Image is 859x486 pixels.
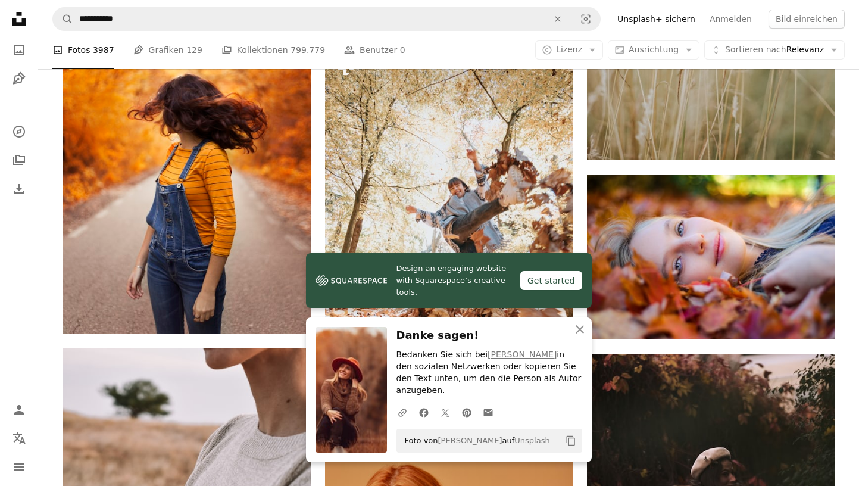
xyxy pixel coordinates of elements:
a: Auf Twitter teilen [435,400,456,424]
a: Unsplash [514,436,549,445]
a: Frau trägt blaues Oberteil, das während der Tagesfotografie auf getrockneten Ahornblättern liegt [587,251,835,262]
button: Lizenz [535,40,603,60]
button: Menü [7,455,31,479]
a: Grafiken 129 [133,31,202,69]
button: Unsplash suchen [53,8,73,30]
a: Kollektionen [7,148,31,172]
button: Sprache [7,426,31,450]
button: In die Zwischenablage kopieren [561,431,581,451]
a: Entdecken [7,120,31,144]
a: [PERSON_NAME] [488,350,557,359]
a: Benutzer 0 [344,31,405,69]
a: Anmelden / Registrieren [7,398,31,422]
span: 0 [400,43,405,57]
img: Ein Mann wirft Blätter in die Luft [325,46,573,418]
a: Startseite — Unsplash [7,7,31,33]
span: Lizenz [556,45,582,54]
a: Grafiken [7,67,31,91]
a: Auf Pinterest teilen [456,400,477,424]
a: Design an engaging website with Squarespace’s creative tools.Get started [306,253,592,308]
span: 799.779 [291,43,325,57]
a: Kollektionen 799.779 [221,31,325,69]
button: Sortieren nachRelevanz [704,40,845,60]
img: file-1606177908946-d1eed1cbe4f5image [316,272,387,289]
img: Frau trägt blaues Oberteil, das während der Tagesfotografie auf getrockneten Ahornblättern liegt [587,175,835,339]
div: Get started [520,271,582,290]
a: Anmelden [702,10,759,29]
a: Frau trägt blauen Overall [63,150,311,161]
p: Bedanken Sie sich bei in den sozialen Netzwerken oder kopieren Sie den Text unten, um den die Per... [396,349,582,397]
button: Visuelle Suche [571,8,600,30]
a: [PERSON_NAME] [438,436,502,445]
span: Ausrichtung [629,45,679,54]
a: Bisherige Downloads [7,177,31,201]
a: Ein Mann wirft Blätter in die Luft [325,226,573,237]
span: Sortieren nach [725,45,786,54]
button: Löschen [545,8,571,30]
span: Foto von auf [399,431,550,450]
h3: Danke sagen! [396,327,582,344]
span: Relevanz [725,44,824,56]
span: Design an engaging website with Squarespace’s creative tools. [396,263,511,298]
button: Bild einreichen [769,10,845,29]
a: Unsplash+ sichern [610,10,702,29]
form: Finden Sie Bildmaterial auf der ganzen Webseite [52,7,601,31]
a: Auf Facebook teilen [413,400,435,424]
button: Ausrichtung [608,40,699,60]
a: Fotos [7,38,31,62]
a: Via E-Mail teilen teilen [477,400,499,424]
span: 129 [186,43,202,57]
